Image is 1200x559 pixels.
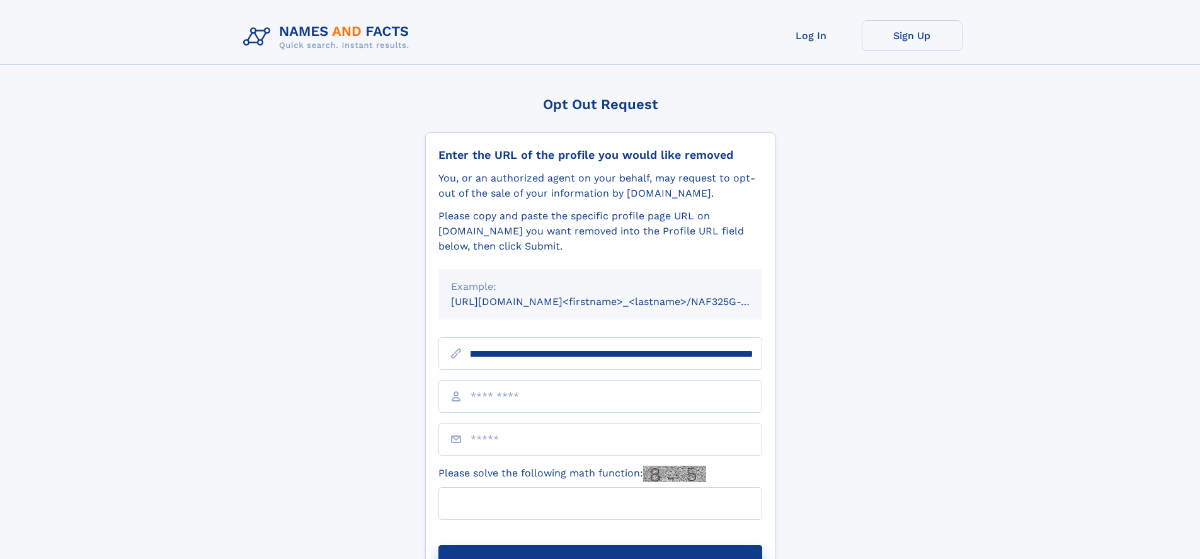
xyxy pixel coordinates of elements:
[438,148,762,162] div: Enter the URL of the profile you would like removed
[438,171,762,201] div: You, or an authorized agent on your behalf, may request to opt-out of the sale of your informatio...
[425,96,775,112] div: Opt Out Request
[438,209,762,254] div: Please copy and paste the specific profile page URL on [DOMAIN_NAME] you want removed into the Pr...
[451,296,786,308] small: [URL][DOMAIN_NAME]<firstname>_<lastname>/NAF325G-xxxxxxxx
[438,466,706,482] label: Please solve the following math function:
[238,20,420,54] img: Logo Names and Facts
[862,20,963,51] a: Sign Up
[761,20,862,51] a: Log In
[451,279,750,294] div: Example:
